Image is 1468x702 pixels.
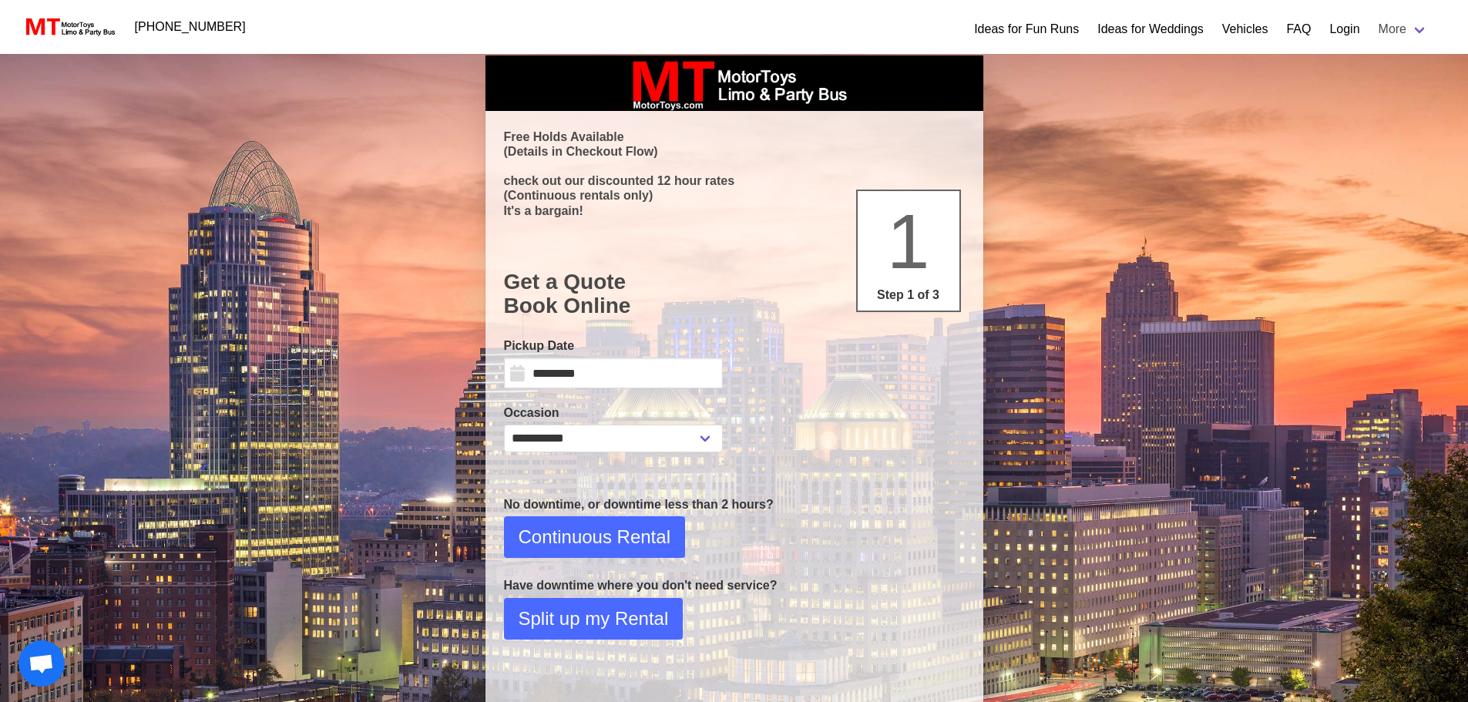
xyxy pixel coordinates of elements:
button: Continuous Rental [504,516,685,558]
p: (Details in Checkout Flow) [504,144,965,159]
img: box_logo_brand.jpeg [619,55,850,111]
a: More [1369,14,1437,45]
a: Vehicles [1222,20,1268,39]
a: [PHONE_NUMBER] [126,12,255,42]
p: (Continuous rentals only) [504,188,965,203]
p: Have downtime where you don't need service? [504,576,965,595]
a: FAQ [1286,20,1311,39]
span: Continuous Rental [519,523,670,551]
a: Ideas for Weddings [1097,20,1204,39]
p: It's a bargain! [504,203,965,218]
label: Occasion [504,404,723,422]
p: Free Holds Available [504,129,965,144]
a: Ideas for Fun Runs [974,20,1079,39]
span: 1 [887,198,930,284]
p: No downtime, or downtime less than 2 hours? [504,495,965,514]
p: Step 1 of 3 [864,286,953,304]
img: MotorToys Logo [22,16,116,38]
span: Split up my Rental [519,605,669,633]
button: Split up my Rental [504,598,684,640]
a: Open chat [18,640,65,687]
h1: Get a Quote Book Online [504,270,965,318]
label: Pickup Date [504,337,723,355]
a: Login [1329,20,1359,39]
p: check out our discounted 12 hour rates [504,173,965,188]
